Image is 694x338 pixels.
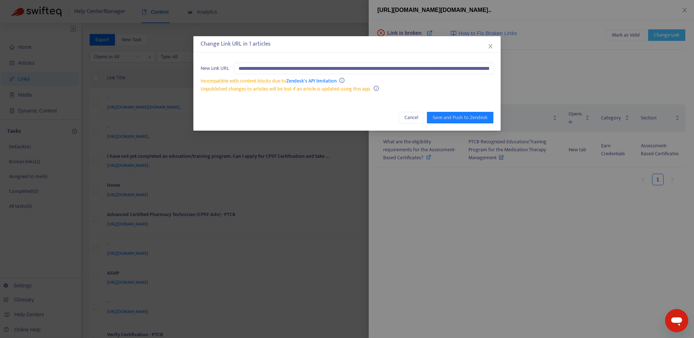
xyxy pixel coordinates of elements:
span: info-circle [339,78,344,83]
span: Incompatible with content blocks due to [201,77,337,85]
button: Cancel [399,112,424,123]
iframe: Button to launch messaging window [665,309,688,332]
span: Unpublished changes to articles will be lost if an article is updated using this app. [201,85,371,93]
button: Save and Push to Zendesk [427,112,493,123]
a: Zendesk's API limitation [286,77,337,85]
button: Close [487,42,494,50]
span: close [488,43,493,49]
span: New Link URL [201,64,229,72]
span: Cancel [404,114,418,122]
div: Change Link URL in 1 articles [201,40,493,48]
span: info-circle [374,86,379,91]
